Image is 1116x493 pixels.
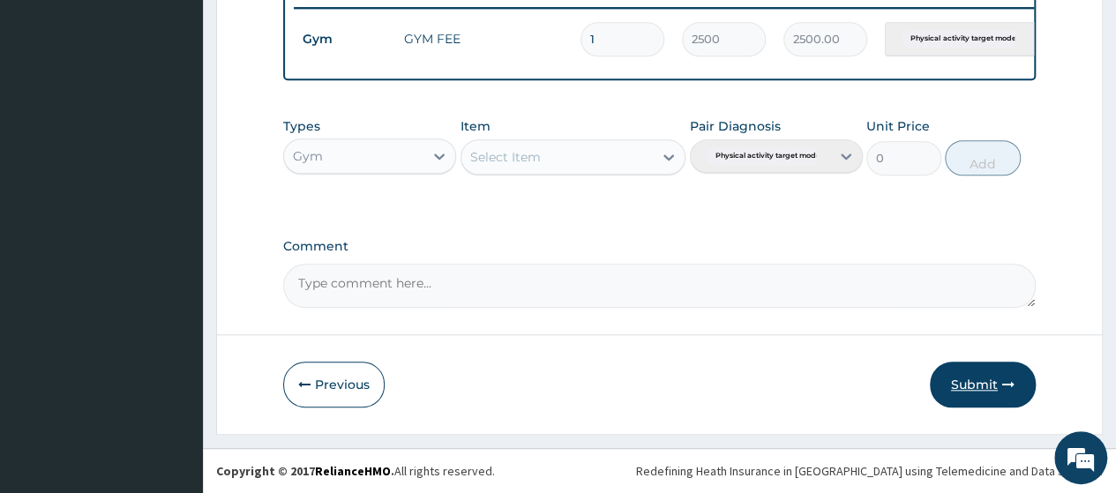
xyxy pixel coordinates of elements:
button: Submit [930,362,1036,407]
div: Minimize live chat window [289,9,332,51]
label: Unit Price [866,117,930,135]
textarea: Type your message and hit 'Enter' [9,316,336,377]
td: Gym [294,23,395,56]
div: Select Item [470,148,541,166]
strong: Copyright © 2017 . [216,463,394,479]
footer: All rights reserved. [203,448,1116,493]
div: Redefining Heath Insurance in [GEOGRAPHIC_DATA] using Telemedicine and Data Science! [636,462,1103,480]
button: Previous [283,362,385,407]
label: Item [461,117,491,135]
button: Add [945,140,1020,176]
div: Chat with us now [92,99,296,122]
img: d_794563401_company_1708531726252_794563401 [33,88,71,132]
label: Comment [283,239,1036,254]
span: We're online! [102,139,243,317]
a: RelianceHMO [315,463,391,479]
div: Gym [293,147,323,165]
label: Types [283,119,320,134]
td: GYM FEE [395,21,572,56]
label: Pair Diagnosis [690,117,781,135]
